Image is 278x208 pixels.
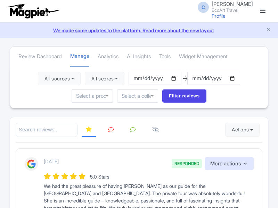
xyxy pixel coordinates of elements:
[85,72,125,86] button: All scores
[4,27,274,34] a: We made some updates to the platform. Read more about the new layout
[76,93,108,99] input: Select a product
[38,72,81,86] button: All sources
[24,157,38,171] img: Google Logo
[194,1,253,12] a: C [PERSON_NAME] EcoArt Travel
[16,123,77,137] input: Search reviews...
[18,47,62,66] a: Review Dashboard
[122,93,154,99] input: Select a collection
[212,13,226,19] a: Profile
[212,8,253,12] small: EcoArt Travel
[212,1,253,7] span: [PERSON_NAME]
[162,89,206,103] input: Filter reviews
[205,157,254,171] button: More actions
[198,2,209,13] span: C
[44,158,59,165] p: [DATE]
[225,123,260,137] button: Actions
[90,174,109,180] span: 5.0 Stars
[266,26,271,34] button: Close announcement
[98,47,118,66] a: Analytics
[159,47,171,66] a: Tools
[179,47,228,66] a: Widget Management
[127,47,151,66] a: AI Insights
[172,159,202,168] span: RESPONDED
[70,47,89,67] a: Manage
[6,3,60,19] img: logo-ab69f6fb50320c5b225c76a69d11143b.png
